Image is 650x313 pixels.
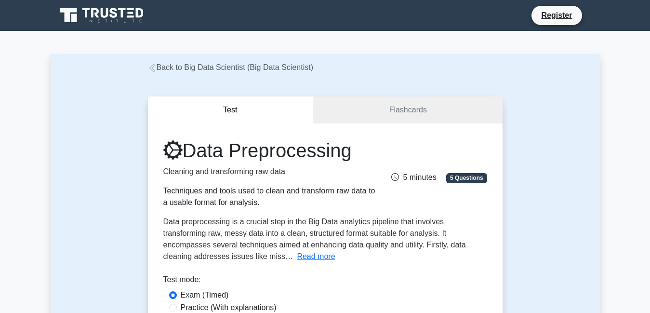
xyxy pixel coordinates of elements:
[163,185,375,208] div: Techniques and tools used to clean and transform raw data to a usable format for analysis.
[313,96,502,124] a: Flashcards
[163,139,375,162] h1: Data Preprocessing
[148,96,314,124] button: Test
[163,218,466,260] span: Data preprocessing is a crucial step in the Big Data analytics pipeline that involves transformin...
[163,166,375,177] p: Cleaning and transforming raw data
[181,289,229,301] label: Exam (Timed)
[446,173,487,183] span: 5 Questions
[163,274,487,289] div: Test mode:
[535,9,578,21] a: Register
[148,63,313,71] a: Back to Big Data Scientist (Big Data Scientist)
[297,251,335,262] button: Read more
[391,173,436,181] span: 5 minutes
